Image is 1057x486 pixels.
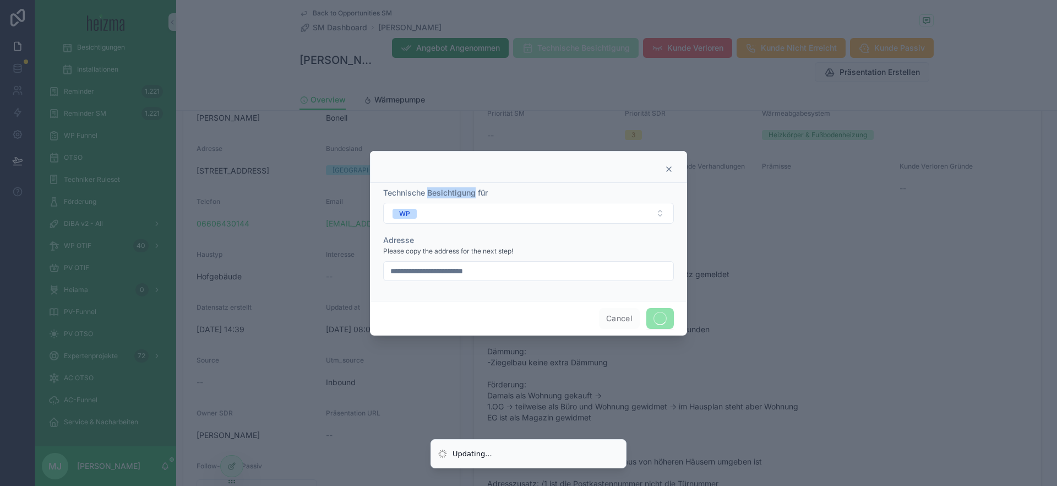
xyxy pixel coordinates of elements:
div: Updating... [453,449,492,460]
span: Technische Besichtigung für [383,188,488,197]
span: Please copy the address for the next step! [383,247,513,256]
button: Select Button [383,203,674,224]
button: Unselect WP [393,208,417,219]
span: Adresse [383,235,414,245]
div: WP [399,209,410,219]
